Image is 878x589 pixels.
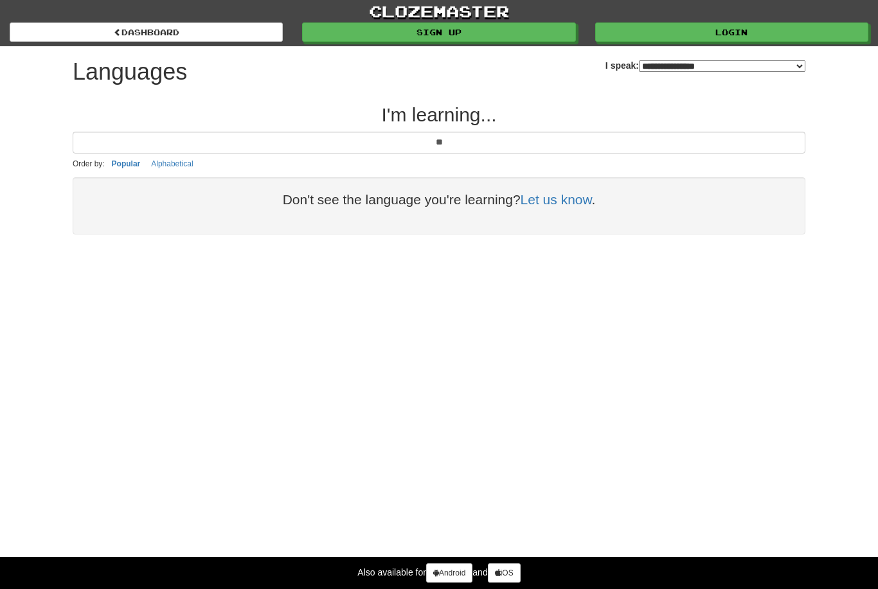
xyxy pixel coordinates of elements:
[10,22,283,42] a: dashboard
[639,60,805,72] select: I speak:
[302,22,575,42] a: Sign up
[426,563,472,583] a: Android
[595,22,868,42] a: Login
[73,104,805,125] h2: I'm learning...
[73,59,187,85] h1: Languages
[521,192,592,207] a: Let us know
[605,59,805,72] label: I speak:
[73,159,105,168] small: Order by:
[147,157,197,171] button: Alphabetical
[488,563,521,583] a: iOS
[108,157,145,171] button: Popular
[85,190,793,209] div: Don't see the language you're learning? .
